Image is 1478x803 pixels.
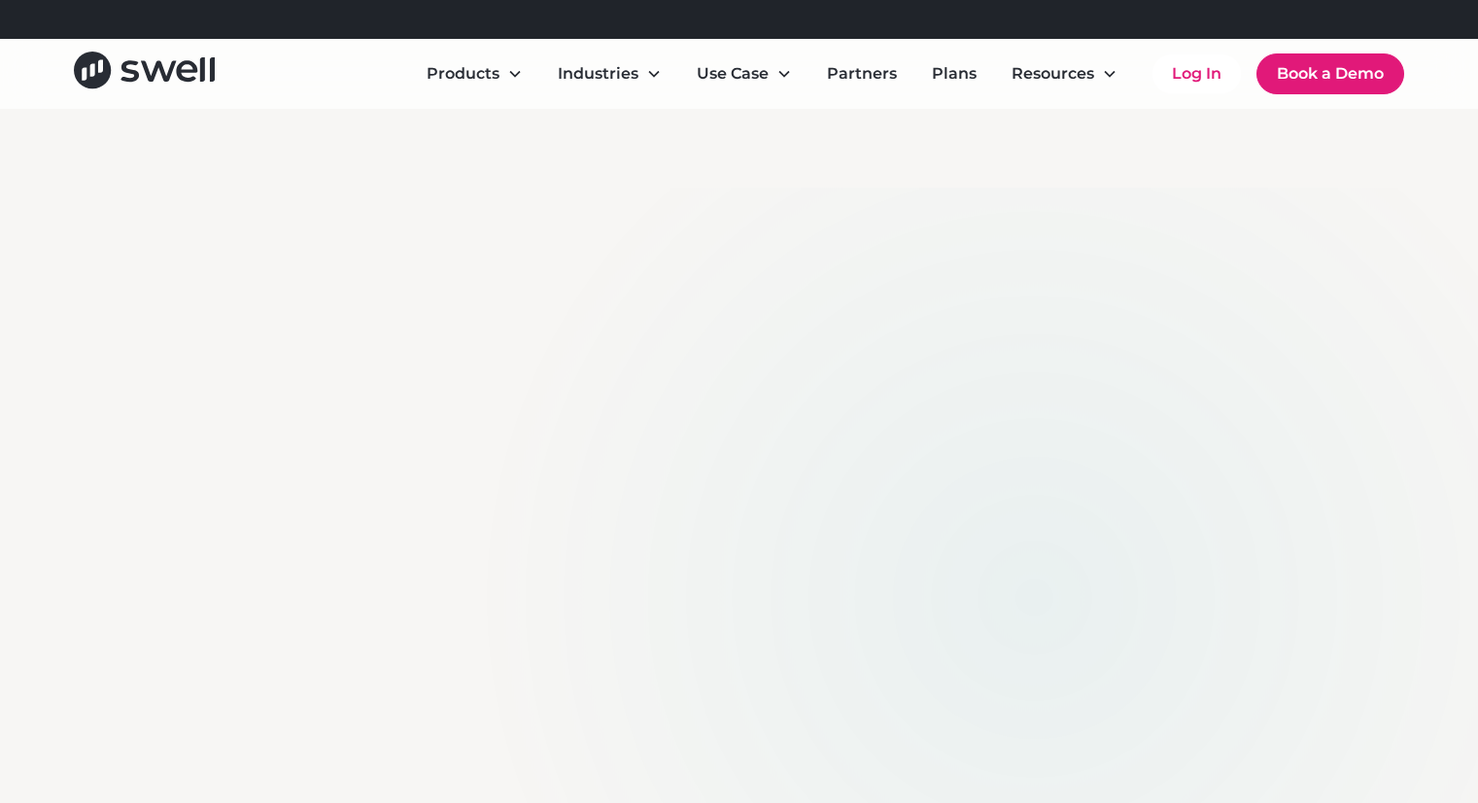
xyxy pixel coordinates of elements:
[542,54,677,93] div: Industries
[1012,62,1094,86] div: Resources
[996,54,1133,93] div: Resources
[811,54,912,93] a: Partners
[558,62,638,86] div: Industries
[916,54,992,93] a: Plans
[1256,53,1404,94] a: Book a Demo
[697,62,769,86] div: Use Case
[411,54,538,93] div: Products
[681,54,808,93] div: Use Case
[427,62,499,86] div: Products
[1152,54,1241,93] a: Log In
[74,52,215,95] a: home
